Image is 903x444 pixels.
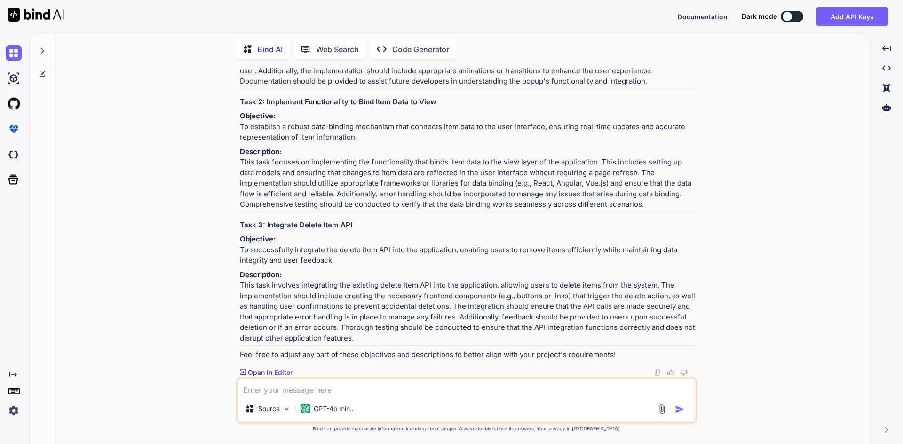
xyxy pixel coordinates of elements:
strong: Description: [240,270,282,279]
p: Source [258,404,280,413]
span: Dark mode [742,12,777,21]
button: Add API Keys [816,7,888,26]
h3: Task 2: Implement Functionality to Bind Item Data to View [240,97,695,108]
p: To successfully integrate the delete item API into the application, enabling users to remove item... [240,234,695,266]
p: To establish a robust data-binding mechanism that connects item data to the user interface, ensur... [240,111,695,143]
img: ai-studio [6,70,22,86]
img: Bind AI [8,8,64,22]
strong: Objective: [240,111,276,120]
p: Open in Editor [248,368,293,377]
img: dislike [680,369,688,376]
img: icon [675,405,684,414]
img: premium [6,121,22,137]
img: darkCloudIdeIcon [6,147,22,163]
img: like [667,369,674,376]
p: Bind AI [257,44,283,55]
strong: Objective: [240,234,276,243]
p: Code Generator [392,44,449,55]
img: githubLight [6,96,22,112]
strong: Description: [240,147,282,156]
h3: Task 3: Integrate Delete Item API [240,220,695,231]
img: chat [6,45,22,61]
span: Documentation [678,13,728,21]
img: settings [6,403,22,419]
p: Web Search [316,44,359,55]
img: GPT-4o mini [301,404,310,413]
img: Pick Models [283,405,291,413]
img: attachment [657,404,667,414]
img: copy [654,369,661,376]
p: Feel free to adjust any part of these objectives and descriptions to better align with your proje... [240,350,695,360]
p: This task involves integrating the existing delete item API into the application, allowing users ... [240,270,695,344]
button: Documentation [678,12,728,22]
p: This task focuses on implementing the functionality that binds item data to the view layer of the... [240,147,695,210]
p: Bind can provide inaccurate information, including about people. Always double-check its answers.... [236,425,697,432]
p: GPT-4o min.. [314,404,354,413]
